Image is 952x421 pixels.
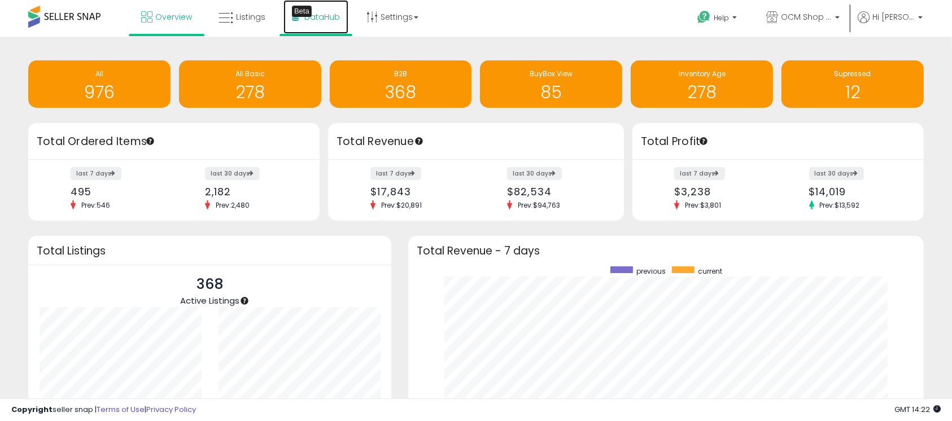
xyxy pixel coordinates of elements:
[814,200,866,210] span: Prev: $13,592
[835,69,871,78] span: Supressed
[872,11,915,23] span: Hi [PERSON_NAME]
[858,11,923,37] a: Hi [PERSON_NAME]
[688,2,748,37] a: Help
[97,404,145,415] a: Terms of Use
[205,167,260,180] label: last 30 days
[37,134,311,150] h3: Total Ordered Items
[507,167,562,180] label: last 30 days
[28,60,171,108] a: All 976
[394,69,407,78] span: B2B
[674,186,769,198] div: $3,238
[34,83,165,102] h1: 976
[37,247,383,255] h3: Total Listings
[787,83,918,102] h1: 12
[530,69,573,78] span: BuyBox View
[781,60,924,108] a: Supressed 12
[698,136,709,146] div: Tooltip anchor
[637,266,666,276] span: previous
[180,295,239,306] span: Active Listings
[304,11,340,23] span: DataHub
[185,83,316,102] h1: 278
[781,11,832,23] span: OCM Shop and Save
[375,200,427,210] span: Prev: $20,891
[636,83,767,102] h1: 278
[417,247,915,255] h3: Total Revenue - 7 days
[370,186,468,198] div: $17,843
[205,186,300,198] div: 2,182
[71,167,121,180] label: last 7 days
[11,404,53,415] strong: Copyright
[698,266,723,276] span: current
[337,134,615,150] h3: Total Revenue
[146,404,196,415] a: Privacy Policy
[697,10,711,24] i: Get Help
[236,11,265,23] span: Listings
[894,404,941,415] span: 2025-09-9 14:22 GMT
[641,134,915,150] h3: Total Profit
[631,60,773,108] a: Inventory Age 278
[370,167,421,180] label: last 7 days
[674,167,725,180] label: last 7 days
[239,296,250,306] div: Tooltip anchor
[330,60,472,108] a: B2B 368
[155,11,192,23] span: Overview
[71,186,165,198] div: 495
[480,60,622,108] a: BuyBox View 85
[76,200,116,210] span: Prev: 546
[714,13,729,23] span: Help
[210,200,255,210] span: Prev: 2,480
[145,136,155,146] div: Tooltip anchor
[414,136,424,146] div: Tooltip anchor
[95,69,103,78] span: All
[235,69,265,78] span: All Basic
[809,186,904,198] div: $14,019
[809,167,864,180] label: last 30 days
[507,186,604,198] div: $82,534
[679,69,726,78] span: Inventory Age
[292,6,312,17] div: Tooltip anchor
[486,83,617,102] h1: 85
[180,274,239,295] p: 368
[512,200,566,210] span: Prev: $94,763
[679,200,727,210] span: Prev: $3,801
[335,83,466,102] h1: 368
[11,405,196,415] div: seller snap | |
[179,60,321,108] a: All Basic 278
